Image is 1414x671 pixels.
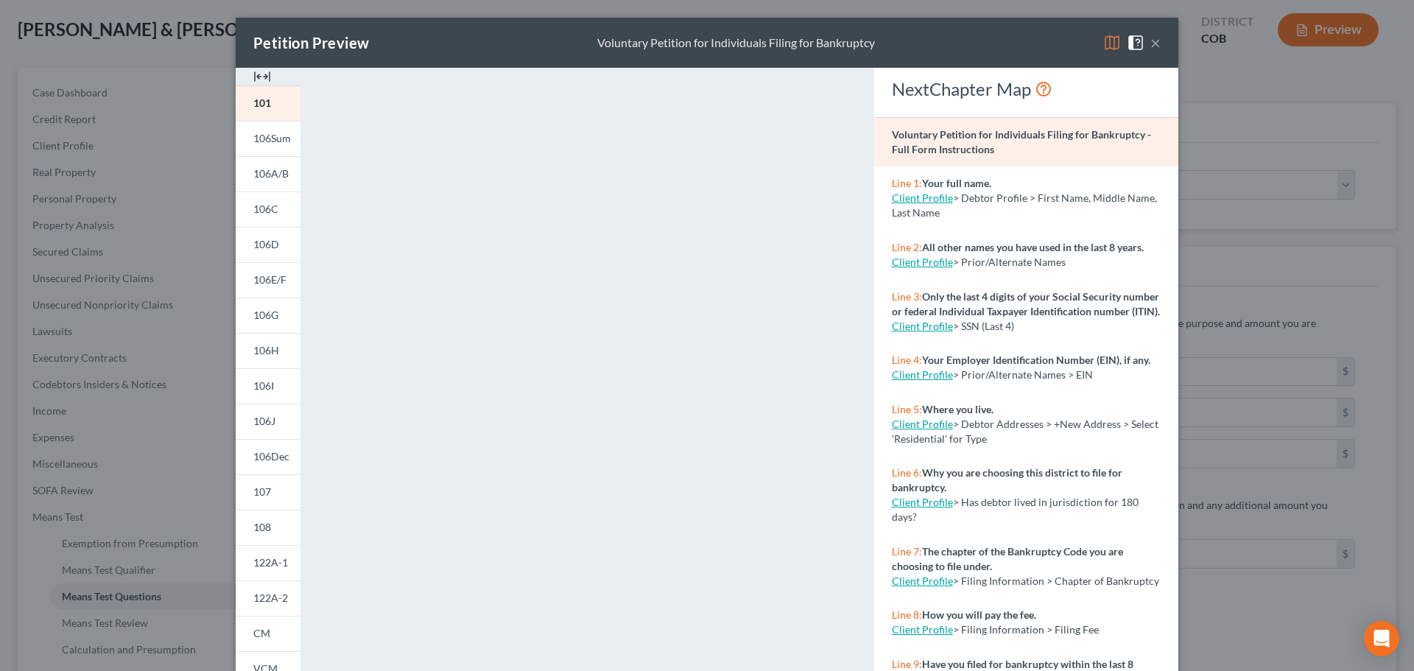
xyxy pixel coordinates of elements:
span: 106G [253,309,278,321]
span: 106I [253,379,274,392]
a: Client Profile [892,496,953,508]
a: 106C [236,192,300,227]
a: 106G [236,298,300,333]
a: 108 [236,510,300,545]
span: Line 5: [892,403,922,415]
div: Voluntary Petition for Individuals Filing for Bankruptcy [597,35,875,52]
a: 107 [236,474,300,510]
span: Line 8: [892,608,922,621]
a: 122A-2 [236,580,300,616]
img: help-close-5ba153eb36485ed6c1ea00a893f15db1cb9b99d6cae46e1a8edb6c62d00a1a76.svg [1127,34,1144,52]
strong: Voluntary Petition for Individuals Filing for Bankruptcy - Full Form Instructions [892,128,1151,155]
span: 122A-1 [253,556,288,569]
img: map-eea8200ae884c6f1103ae1953ef3d486a96c86aabb227e865a55264e3737af1f.svg [1103,34,1121,52]
a: Client Profile [892,256,953,268]
a: Client Profile [892,575,953,587]
span: 106C [253,203,278,215]
span: 106A/B [253,167,289,180]
a: 106H [236,333,300,368]
span: > Debtor Addresses > +New Address > Select 'Residential' for Type [892,418,1158,445]
span: > Prior/Alternate Names [953,256,1066,268]
span: Line 9: [892,658,922,670]
span: 106E/F [253,273,286,286]
span: > Debtor Profile > First Name, Middle Name, Last Name [892,192,1157,219]
a: 101 [236,85,300,121]
span: 106Sum [253,132,291,144]
span: CM [253,627,270,639]
span: 106J [253,415,275,427]
a: 106D [236,227,300,262]
strong: How you will pay the fee. [922,608,1036,621]
a: CM [236,616,300,651]
a: 106Sum [236,121,300,156]
span: Line 6: [892,466,922,479]
span: Line 1: [892,177,922,189]
strong: All other names you have used in the last 8 years. [922,241,1144,253]
strong: Your full name. [922,177,991,189]
span: > SSN (Last 4) [953,320,1014,332]
span: > Filing Information > Filing Fee [953,623,1099,636]
strong: Where you live. [922,403,993,415]
div: NextChapter Map [892,77,1161,101]
a: 106J [236,404,300,439]
a: Client Profile [892,192,953,204]
span: 106Dec [253,450,289,463]
button: × [1150,34,1161,52]
a: 106E/F [236,262,300,298]
span: 108 [253,521,271,533]
span: 101 [253,96,271,109]
span: 122A-2 [253,591,288,604]
span: Line 3: [892,290,922,303]
a: 106Dec [236,439,300,474]
img: expand-e0f6d898513216a626fdd78e52531dac95497ffd26381d4c15ee2fc46db09dca.svg [253,68,271,85]
span: 106D [253,238,279,250]
a: Client Profile [892,320,953,332]
span: 106H [253,344,279,356]
span: 107 [253,485,271,498]
span: Line 2: [892,241,922,253]
strong: The chapter of the Bankruptcy Code you are choosing to file under. [892,545,1123,572]
div: Petition Preview [253,32,369,53]
a: 106I [236,368,300,404]
span: Line 7: [892,545,922,558]
div: Open Intercom Messenger [1364,621,1399,656]
a: Client Profile [892,623,953,636]
span: Line 4: [892,354,922,366]
span: > Has debtor lived in jurisdiction for 180 days? [892,496,1139,523]
strong: Your Employer Identification Number (EIN), if any. [922,354,1150,366]
a: 122A-1 [236,545,300,580]
strong: Why you are choosing this district to file for bankruptcy. [892,466,1122,493]
span: > Prior/Alternate Names > EIN [953,368,1093,381]
span: > Filing Information > Chapter of Bankruptcy [953,575,1159,587]
strong: Only the last 4 digits of your Social Security number or federal Individual Taxpayer Identificati... [892,290,1160,317]
a: Client Profile [892,418,953,430]
a: 106A/B [236,156,300,192]
a: Client Profile [892,368,953,381]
